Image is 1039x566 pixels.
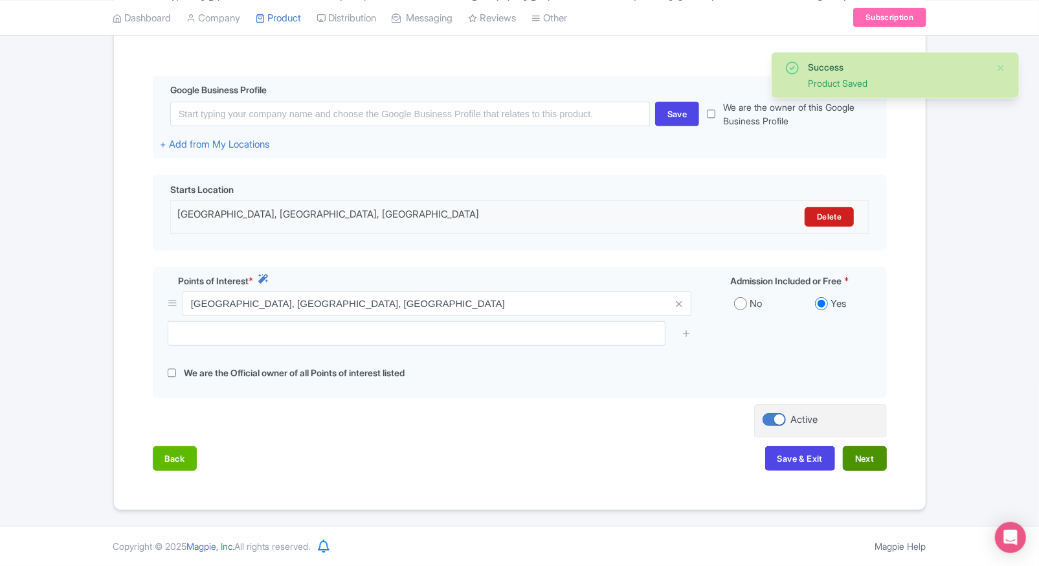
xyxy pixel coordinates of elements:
[170,102,650,126] input: Start typing your company name and choose the Google Business Profile that relates to this product.
[750,297,762,311] label: No
[995,522,1026,553] div: Open Intercom Messenger
[996,60,1006,76] button: Close
[853,8,926,27] a: Subscription
[187,541,235,552] span: Magpie, Inc.
[170,83,267,96] span: Google Business Profile
[843,446,887,471] button: Next
[184,366,405,381] label: We are the Official owner of all Points of interest listed
[831,297,846,311] label: Yes
[791,413,818,427] div: Active
[178,274,249,288] span: Points of Interest
[808,76,985,90] div: Product Saved
[765,446,835,471] button: Save & Exit
[170,183,234,196] span: Starts Location
[177,207,691,227] div: [GEOGRAPHIC_DATA], [GEOGRAPHIC_DATA], [GEOGRAPHIC_DATA]
[655,102,700,126] div: Save
[153,446,197,471] button: Back
[730,274,842,288] span: Admission Included or Free
[160,138,269,150] a: + Add from My Locations
[106,539,318,553] div: Copyright © 2025 All rights reserved.
[805,207,854,227] a: Delete
[875,541,926,552] a: Magpie Help
[723,100,879,128] label: We are the owner of this Google Business Profile
[808,60,985,74] div: Success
